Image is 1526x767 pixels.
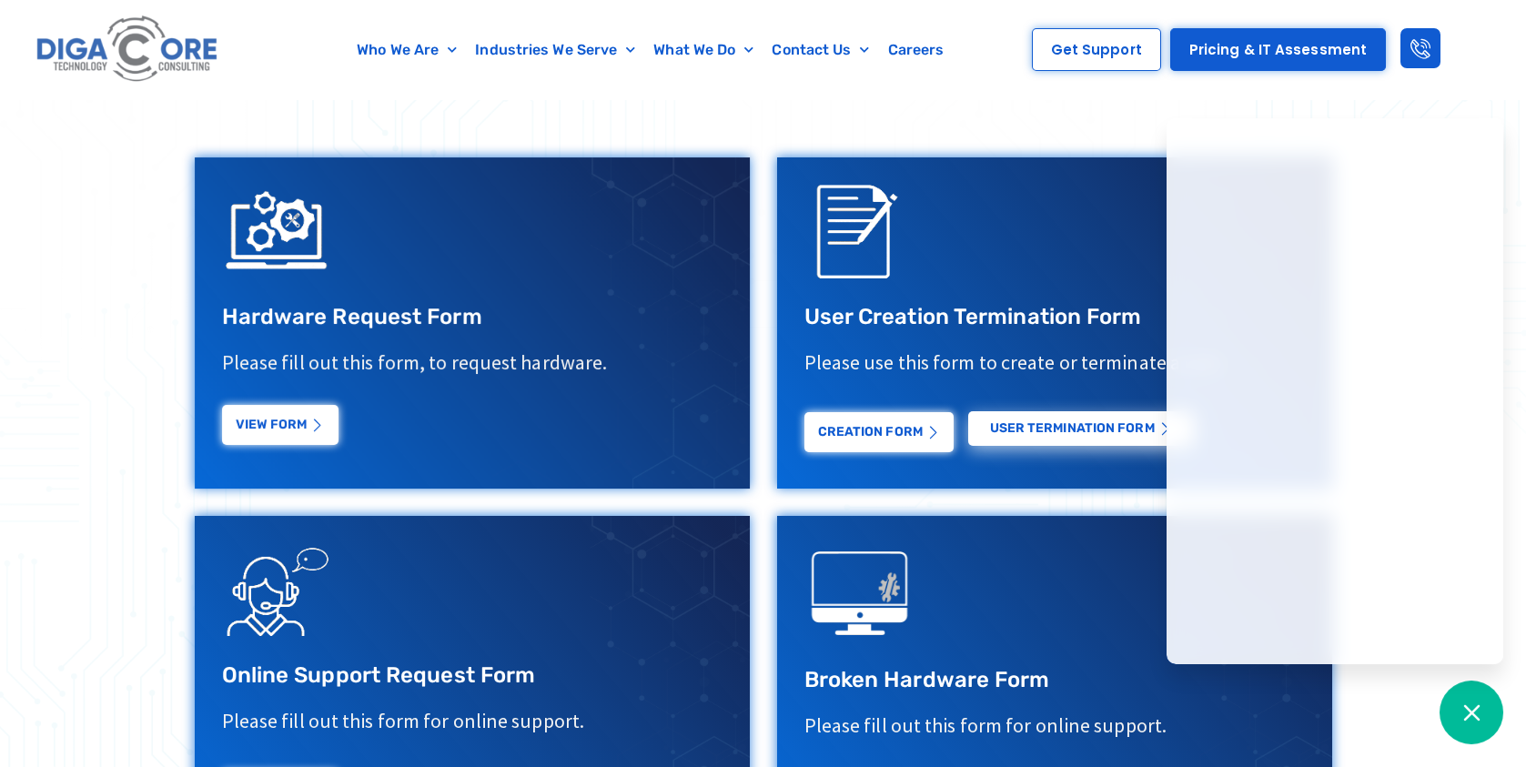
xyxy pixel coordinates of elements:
[804,666,1305,694] h3: Broken Hardware Form
[466,29,644,71] a: Industries We Serve
[348,29,466,71] a: Who We Are
[804,303,1305,331] h3: User Creation Termination Form
[804,349,1305,376] p: Please use this form to create or terminate a user.
[804,712,1305,739] p: Please fill out this form for online support.
[968,411,1194,446] a: USER Termination Form
[222,176,331,285] img: IT Support Icon
[222,708,723,734] p: Please fill out this form for online support.
[1032,28,1161,71] a: Get Support
[222,534,331,643] img: Support Request Icon
[1167,118,1503,664] iframe: Chatgenie Messenger
[222,303,723,331] h3: Hardware Request Form
[1170,28,1386,71] a: Pricing & IT Assessment
[303,29,997,71] nav: Menu
[222,661,723,690] h3: Online Support Request Form
[804,176,914,285] img: Support Request Icon
[1051,43,1142,56] span: Get Support
[804,412,954,452] a: Creation Form
[763,29,878,71] a: Contact Us
[879,29,954,71] a: Careers
[1189,43,1367,56] span: Pricing & IT Assessment
[32,9,224,90] img: Digacore logo 1
[644,29,763,71] a: What We Do
[804,539,914,648] img: digacore technology consulting
[222,349,723,376] p: Please fill out this form, to request hardware.
[222,405,339,445] a: View Form
[990,422,1155,435] span: USER Termination Form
